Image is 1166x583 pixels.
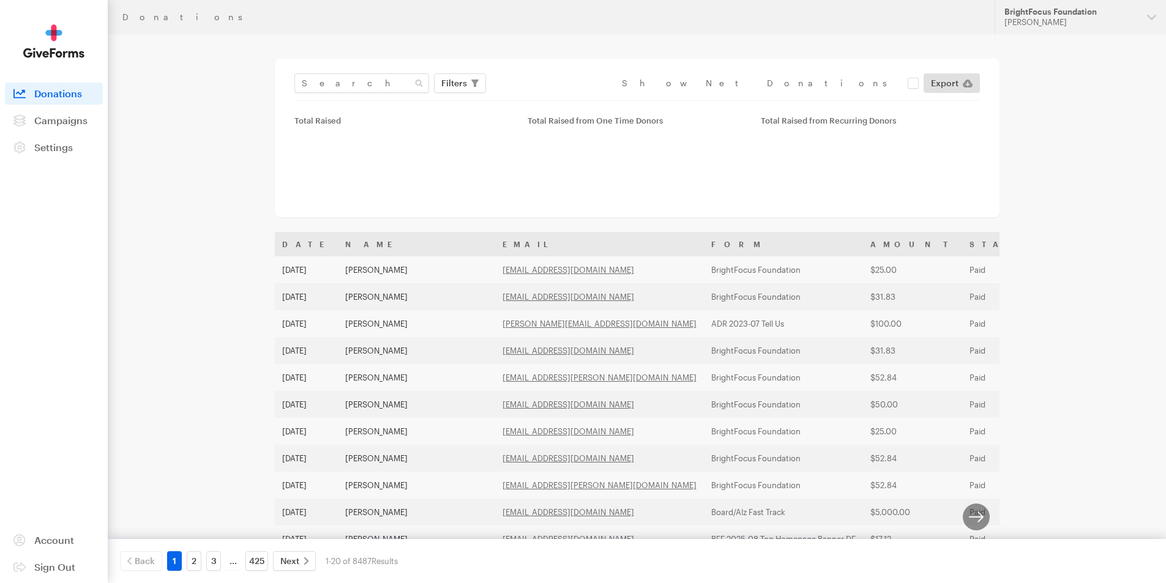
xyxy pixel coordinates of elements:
a: Campaigns [5,110,103,132]
td: BrightFocus Foundation [704,418,863,445]
div: Total Raised from One Time Donors [528,116,746,125]
td: Paid [962,256,1052,283]
td: BrightFocus Foundation [704,391,863,418]
td: [DATE] [275,310,338,337]
a: 3 [206,551,221,571]
button: Filters [434,73,486,93]
td: BrightFocus Foundation [704,364,863,391]
td: [PERSON_NAME] [338,391,495,418]
td: [PERSON_NAME] [338,364,495,391]
a: [EMAIL_ADDRESS][DOMAIN_NAME] [503,453,634,463]
th: Status [962,232,1052,256]
span: Sign Out [34,561,75,573]
div: Total Raised from Recurring Donors [761,116,979,125]
td: [DATE] [275,337,338,364]
td: $52.84 [863,364,962,391]
div: [PERSON_NAME] [1004,17,1137,28]
span: Settings [34,141,73,153]
td: BrightFocus Foundation [704,283,863,310]
span: Export [931,76,959,91]
td: Paid [962,310,1052,337]
div: 1-20 of 8487 [326,551,398,571]
td: [PERSON_NAME] [338,499,495,525]
span: Next [280,554,299,568]
td: Board/Alz Fast Track [704,499,863,525]
td: [PERSON_NAME] [338,445,495,472]
a: [EMAIL_ADDRESS][DOMAIN_NAME] [503,507,634,517]
td: [PERSON_NAME] [338,283,495,310]
td: BrightFocus Foundation [704,256,863,283]
td: BrightFocus Foundation [704,445,863,472]
td: [PERSON_NAME] [338,418,495,445]
td: BFF 2025-08 Top Homepage Banner DF [704,525,863,552]
span: Results [372,556,398,566]
a: Export [924,73,980,93]
td: Paid [962,499,1052,525]
td: Paid [962,418,1052,445]
td: BrightFocus Foundation [704,337,863,364]
th: Date [275,232,338,256]
td: [PERSON_NAME] [338,472,495,499]
td: [DATE] [275,445,338,472]
td: Paid [962,364,1052,391]
th: Form [704,232,863,256]
td: $31.83 [863,283,962,310]
td: $100.00 [863,310,962,337]
td: Paid [962,525,1052,552]
td: [DATE] [275,391,338,418]
td: [DATE] [275,525,338,552]
td: [DATE] [275,418,338,445]
td: Paid [962,391,1052,418]
a: 425 [245,551,268,571]
td: [DATE] [275,283,338,310]
td: Paid [962,472,1052,499]
a: [PERSON_NAME][EMAIL_ADDRESS][DOMAIN_NAME] [503,319,697,329]
td: [PERSON_NAME] [338,525,495,552]
td: $52.84 [863,445,962,472]
td: $25.00 [863,418,962,445]
span: Account [34,534,74,546]
a: Account [5,529,103,551]
th: Name [338,232,495,256]
td: [DATE] [275,256,338,283]
td: $5,000.00 [863,499,962,525]
td: Paid [962,337,1052,364]
a: Settings [5,136,103,158]
a: [EMAIL_ADDRESS][DOMAIN_NAME] [503,534,634,544]
img: GiveForms [23,24,84,58]
a: Donations [5,83,103,105]
a: [EMAIL_ADDRESS][PERSON_NAME][DOMAIN_NAME] [503,373,697,382]
td: [PERSON_NAME] [338,337,495,364]
a: Sign Out [5,556,103,578]
td: Paid [962,445,1052,472]
a: [EMAIL_ADDRESS][DOMAIN_NAME] [503,292,634,302]
a: [EMAIL_ADDRESS][PERSON_NAME][DOMAIN_NAME] [503,480,697,490]
div: Total Raised [294,116,513,125]
input: Search Name & Email [294,73,429,93]
td: $31.83 [863,337,962,364]
span: Campaigns [34,114,88,126]
a: [EMAIL_ADDRESS][DOMAIN_NAME] [503,399,634,409]
div: BrightFocus Foundation [1004,7,1137,17]
a: Next [273,551,316,571]
td: Paid [962,283,1052,310]
th: Amount [863,232,962,256]
a: [EMAIL_ADDRESS][DOMAIN_NAME] [503,265,634,275]
a: [EMAIL_ADDRESS][DOMAIN_NAME] [503,426,634,436]
td: [DATE] [275,472,338,499]
span: Filters [441,76,467,91]
td: [PERSON_NAME] [338,256,495,283]
th: Email [495,232,704,256]
td: $17.12 [863,525,962,552]
td: [DATE] [275,364,338,391]
td: ADR 2023-07 Tell Us [704,310,863,337]
td: $25.00 [863,256,962,283]
td: $52.84 [863,472,962,499]
td: [PERSON_NAME] [338,310,495,337]
a: 2 [187,551,201,571]
a: [EMAIL_ADDRESS][DOMAIN_NAME] [503,346,634,355]
td: BrightFocus Foundation [704,472,863,499]
td: [DATE] [275,499,338,525]
span: Donations [34,87,82,99]
td: $50.00 [863,391,962,418]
